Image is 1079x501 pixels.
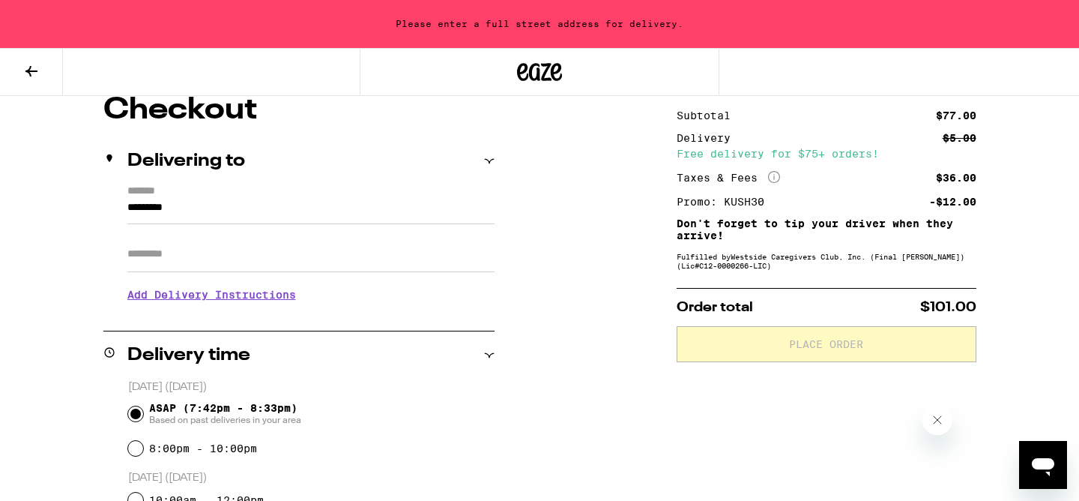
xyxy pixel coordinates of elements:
[677,110,741,121] div: Subtotal
[920,301,976,314] span: $101.00
[677,148,976,159] div: Free delivery for $75+ orders!
[1019,441,1067,489] iframe: Button to launch messaging window
[677,171,780,184] div: Taxes & Fees
[149,402,301,426] span: ASAP (7:42pm - 8:33pm)
[149,414,301,426] span: Based on past deliveries in your area
[936,172,976,183] div: $36.00
[936,110,976,121] div: $77.00
[128,471,495,485] p: [DATE] ([DATE])
[677,133,741,143] div: Delivery
[128,380,495,394] p: [DATE] ([DATE])
[677,326,976,362] button: Place Order
[677,217,976,241] p: Don't forget to tip your driver when they arrive!
[677,196,775,207] div: Promo: KUSH30
[929,196,976,207] div: -$12.00
[127,152,245,170] h2: Delivering to
[149,442,257,454] label: 8:00pm - 10:00pm
[943,133,976,143] div: $5.00
[127,346,250,364] h2: Delivery time
[9,10,108,22] span: Hi. Need any help?
[127,277,495,312] h3: Add Delivery Instructions
[103,95,495,125] h1: Checkout
[127,312,495,324] p: We'll contact you at [PHONE_NUMBER] when we arrive
[677,252,976,270] div: Fulfilled by Westside Caregivers Club, Inc. (Final [PERSON_NAME]) (Lic# C12-0000266-LIC )
[677,301,753,314] span: Order total
[922,405,952,435] iframe: Close message
[789,339,863,349] span: Place Order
